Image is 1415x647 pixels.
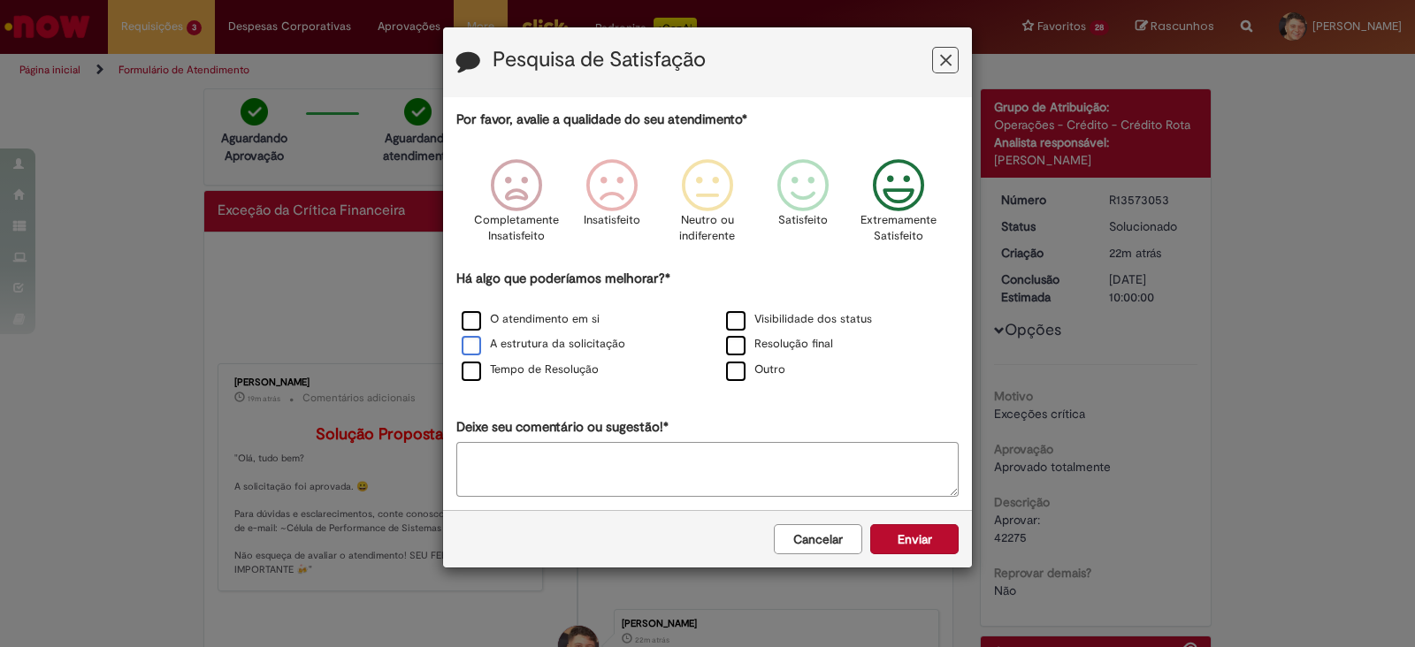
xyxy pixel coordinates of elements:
button: Cancelar [774,524,862,554]
div: Há algo que poderíamos melhorar?* [456,270,959,384]
div: Completamente Insatisfeito [470,146,561,267]
div: Neutro ou indiferente [662,146,753,267]
label: Deixe seu comentário ou sugestão!* [456,418,669,437]
label: Resolução final [726,336,833,353]
p: Extremamente Satisfeito [860,212,937,245]
p: Insatisfeito [584,212,640,229]
label: A estrutura da solicitação [462,336,625,353]
label: Por favor, avalie a qualidade do seu atendimento* [456,110,747,129]
p: Neutro ou indiferente [676,212,739,245]
label: Pesquisa de Satisfação [493,49,706,72]
div: Extremamente Satisfeito [853,146,944,267]
p: Satisfeito [778,212,828,229]
p: Completamente Insatisfeito [474,212,559,245]
label: Outro [726,362,785,378]
div: Insatisfeito [567,146,657,267]
label: Visibilidade dos status [726,311,872,328]
div: Satisfeito [758,146,848,267]
button: Enviar [870,524,959,554]
label: O atendimento em si [462,311,600,328]
label: Tempo de Resolução [462,362,599,378]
